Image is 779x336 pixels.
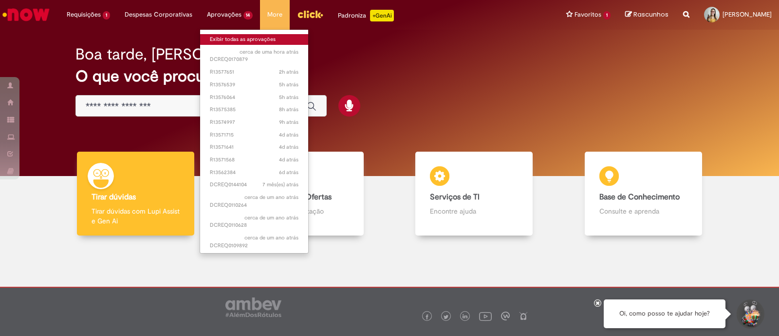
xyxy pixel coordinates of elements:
[200,117,309,128] a: Aberto R13574997 :
[279,156,298,163] span: 4d atrás
[604,299,725,328] div: Oi, como posso te ajudar hoje?
[200,142,309,153] a: Aberto R13571641 :
[200,47,309,65] a: Aberto DCREQ0170879 :
[279,68,298,76] time: 29/09/2025 15:20:03
[210,106,299,114] span: R13575385
[479,310,492,322] img: logo_footer_youtube.png
[210,214,299,229] span: DCREQ0110628
[210,156,299,164] span: R13571568
[200,179,309,190] a: Aberto DCREQ0144104 :
[225,297,281,317] img: logo_footer_ambev_rotulo_gray.png
[625,10,668,20] a: Rascunhos
[244,214,298,221] span: cerca de um ano atrás
[210,181,299,189] span: DCREQ0144104
[599,206,687,216] p: Consulte e aprenda
[262,181,298,188] span: 7 mês(es) atrás
[559,152,728,236] a: Base de Conhecimento Consulte e aprenda
[501,312,510,320] img: logo_footer_workplace.png
[444,315,448,319] img: logo_footer_twitter.png
[723,10,772,19] span: [PERSON_NAME]
[75,68,704,85] h2: O que você procura hoje?
[279,143,298,151] span: 4d atrás
[200,29,309,254] ul: Aprovações
[279,131,298,138] span: 4d atrás
[92,192,136,202] b: Tirar dúvidas
[599,192,680,202] b: Base de Conhecimento
[243,11,253,20] span: 14
[279,81,298,88] time: 29/09/2025 12:20:44
[210,68,299,76] span: R13577651
[200,67,309,78] a: Aberto R13577651 :
[207,10,241,20] span: Aprovações
[279,68,298,76] span: 2h atrás
[262,181,298,188] time: 18/03/2025 07:31:59
[210,81,299,89] span: R13576539
[279,81,298,88] span: 5h atrás
[279,94,298,101] time: 29/09/2025 12:11:05
[200,130,309,140] a: Aberto R13571715 :
[244,234,298,241] time: 21/07/2024 03:44:26
[575,10,601,20] span: Favoritos
[244,194,298,201] time: 30/07/2024 13:13:00
[425,315,429,319] img: logo_footer_facebook.png
[200,192,309,210] a: Aberto DCREQ0110264 :
[244,194,298,201] span: cerca de um ano atrás
[430,206,518,216] p: Encontre ajuda
[92,206,180,226] p: Tirar dúvidas com Lupi Assist e Gen Ai
[200,167,309,178] a: Aberto R13562384 :
[603,11,611,20] span: 1
[67,10,101,20] span: Requisições
[75,46,273,63] h2: Boa tarde, [PERSON_NAME]
[244,214,298,221] time: 30/07/2024 07:34:50
[633,10,668,19] span: Rascunhos
[200,79,309,90] a: Aberto R13576539 :
[735,299,764,329] button: Iniciar Conversa de Suporte
[279,94,298,101] span: 5h atrás
[267,10,282,20] span: More
[200,155,309,165] a: Aberto R13571568 :
[103,11,110,20] span: 1
[244,234,298,241] span: cerca de um ano atrás
[51,152,221,236] a: Tirar dúvidas Tirar dúvidas com Lupi Assist e Gen Ai
[279,106,298,113] time: 29/09/2025 09:37:49
[279,169,298,176] span: 6d atrás
[430,192,480,202] b: Serviços de TI
[210,143,299,151] span: R13571641
[279,119,298,126] time: 29/09/2025 08:41:21
[210,234,299,249] span: DCREQ0109892
[261,192,332,202] b: Catálogo de Ofertas
[210,194,299,209] span: DCREQ0110264
[210,94,299,101] span: R13576064
[210,119,299,126] span: R13574997
[200,92,309,103] a: Aberto R13576064 :
[200,233,309,251] a: Aberto DCREQ0109892 :
[279,119,298,126] span: 9h atrás
[125,10,192,20] span: Despesas Corporativas
[463,314,467,320] img: logo_footer_linkedin.png
[210,169,299,177] span: R13562384
[370,10,394,21] p: +GenAi
[279,169,298,176] time: 24/09/2025 11:07:00
[200,104,309,115] a: Aberto R13575385 :
[279,106,298,113] span: 8h atrás
[279,143,298,151] time: 26/09/2025 16:32:52
[240,48,298,56] span: cerca de uma hora atrás
[240,48,298,56] time: 29/09/2025 15:55:57
[338,10,394,21] div: Padroniza
[279,156,298,163] time: 26/09/2025 16:23:47
[210,131,299,139] span: R13571715
[200,34,309,45] a: Exibir todas as aprovações
[1,5,51,24] img: ServiceNow
[389,152,559,236] a: Serviços de TI Encontre ajuda
[297,7,323,21] img: click_logo_yellow_360x200.png
[279,131,298,138] time: 26/09/2025 16:43:49
[200,213,309,231] a: Aberto DCREQ0110628 :
[519,312,528,320] img: logo_footer_naosei.png
[210,48,299,63] span: DCREQ0170879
